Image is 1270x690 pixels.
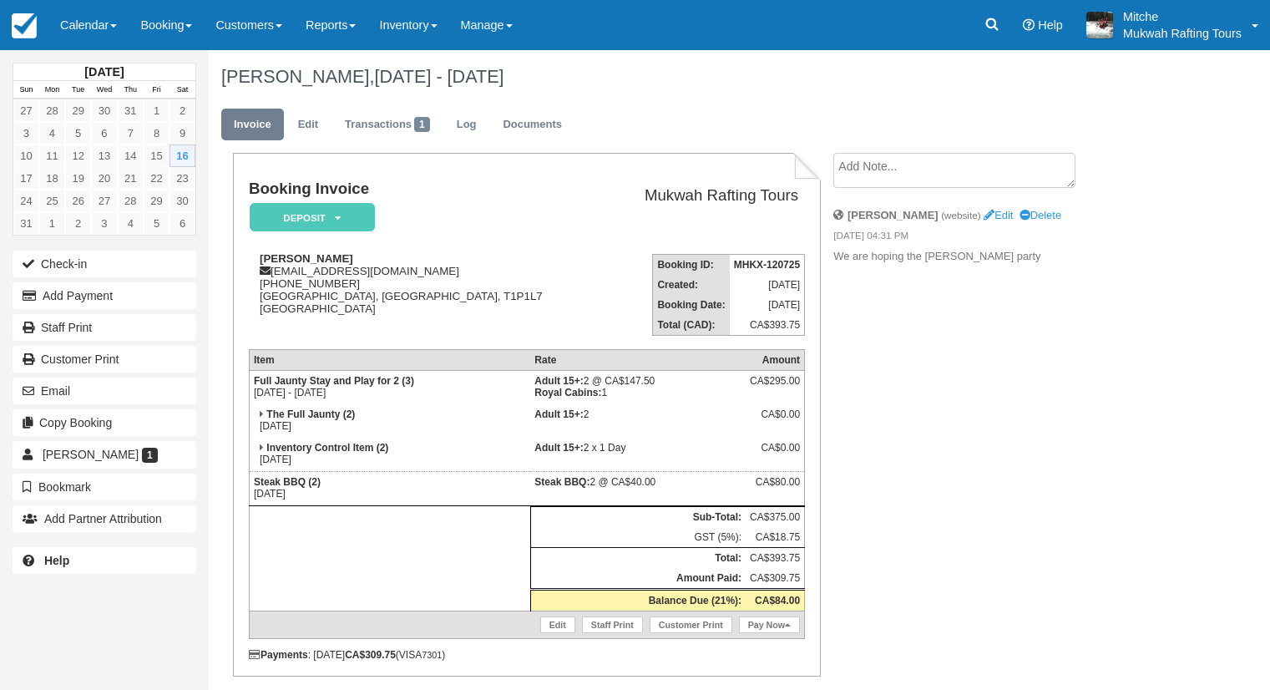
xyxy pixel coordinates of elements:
[118,99,144,122] a: 31
[118,122,144,145] a: 7
[653,295,730,315] th: Booking Date:
[530,350,746,371] th: Rate
[13,441,196,468] a: [PERSON_NAME] 1
[374,66,503,87] span: [DATE] - [DATE]
[142,448,158,463] span: 1
[249,649,805,661] div: : [DATE] (VISA )
[260,252,353,265] strong: [PERSON_NAME]
[286,109,331,141] a: Edit
[249,649,308,661] strong: Payments
[221,109,284,141] a: Invoice
[13,378,196,404] button: Email
[750,408,800,434] div: CA$0.00
[653,255,730,276] th: Booking ID:
[13,251,196,277] button: Check-in
[65,167,91,190] a: 19
[118,167,144,190] a: 21
[1038,18,1063,32] span: Help
[118,81,144,99] th: Thu
[39,81,65,99] th: Mon
[13,547,196,574] a: Help
[249,350,530,371] th: Item
[540,616,575,633] a: Edit
[833,229,1115,247] em: [DATE] 04:31 PM
[13,505,196,532] button: Add Partner Attribution
[12,13,37,38] img: checkfront-main-nav-mini-logo.png
[653,275,730,295] th: Created:
[13,81,39,99] th: Sun
[530,568,746,590] th: Amount Paid:
[534,375,583,387] strong: Adult 15+
[422,650,442,660] small: 7301
[266,442,388,454] strong: Inventory Control Item (2)
[13,282,196,309] button: Add Payment
[39,145,65,167] a: 11
[534,408,583,420] strong: Adult 15+
[91,99,117,122] a: 30
[414,117,430,132] span: 1
[750,442,800,467] div: CA$0.00
[610,187,798,205] h2: Mukwah Rafting Tours
[249,472,530,506] td: [DATE]
[530,548,746,569] th: Total:
[91,167,117,190] a: 20
[144,212,170,235] a: 5
[530,404,746,438] td: 2
[39,122,65,145] a: 4
[65,99,91,122] a: 29
[144,122,170,145] a: 8
[345,649,396,661] strong: CA$309.75
[144,145,170,167] a: 15
[746,350,805,371] th: Amount
[746,507,805,528] td: CA$375.00
[530,590,746,611] th: Balance Due (21%):
[39,212,65,235] a: 1
[13,314,196,341] a: Staff Print
[118,212,144,235] a: 4
[43,448,139,461] span: [PERSON_NAME]
[250,203,375,232] em: Deposit
[84,65,124,79] strong: [DATE]
[1123,8,1242,25] p: Mitche
[39,99,65,122] a: 28
[13,190,39,212] a: 24
[170,122,195,145] a: 9
[65,212,91,235] a: 2
[1023,19,1035,31] i: Help
[249,438,530,472] td: [DATE]
[746,568,805,590] td: CA$309.75
[91,122,117,145] a: 6
[170,99,195,122] a: 2
[13,167,39,190] a: 17
[13,212,39,235] a: 31
[750,375,800,400] div: CA$295.00
[65,145,91,167] a: 12
[13,474,196,500] button: Bookmark
[13,122,39,145] a: 3
[530,527,746,548] td: GST (5%):
[44,554,69,567] b: Help
[13,99,39,122] a: 27
[39,190,65,212] a: 25
[490,109,574,141] a: Documents
[984,209,1013,221] a: Edit
[249,371,530,405] td: [DATE] - [DATE]
[1020,209,1061,221] a: Delete
[249,404,530,438] td: [DATE]
[65,122,91,145] a: 5
[266,408,355,420] strong: The Full Jaunty (2)
[941,210,980,221] small: (website)
[13,409,196,436] button: Copy Booking
[170,145,195,167] a: 16
[730,275,805,295] td: [DATE]
[650,616,732,633] a: Customer Print
[848,209,939,221] strong: [PERSON_NAME]
[653,315,730,336] th: Total (CAD):
[65,190,91,212] a: 26
[444,109,489,141] a: Log
[170,81,195,99] th: Sat
[1123,25,1242,42] p: Mukwah Rafting Tours
[118,190,144,212] a: 28
[91,212,117,235] a: 3
[730,295,805,315] td: [DATE]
